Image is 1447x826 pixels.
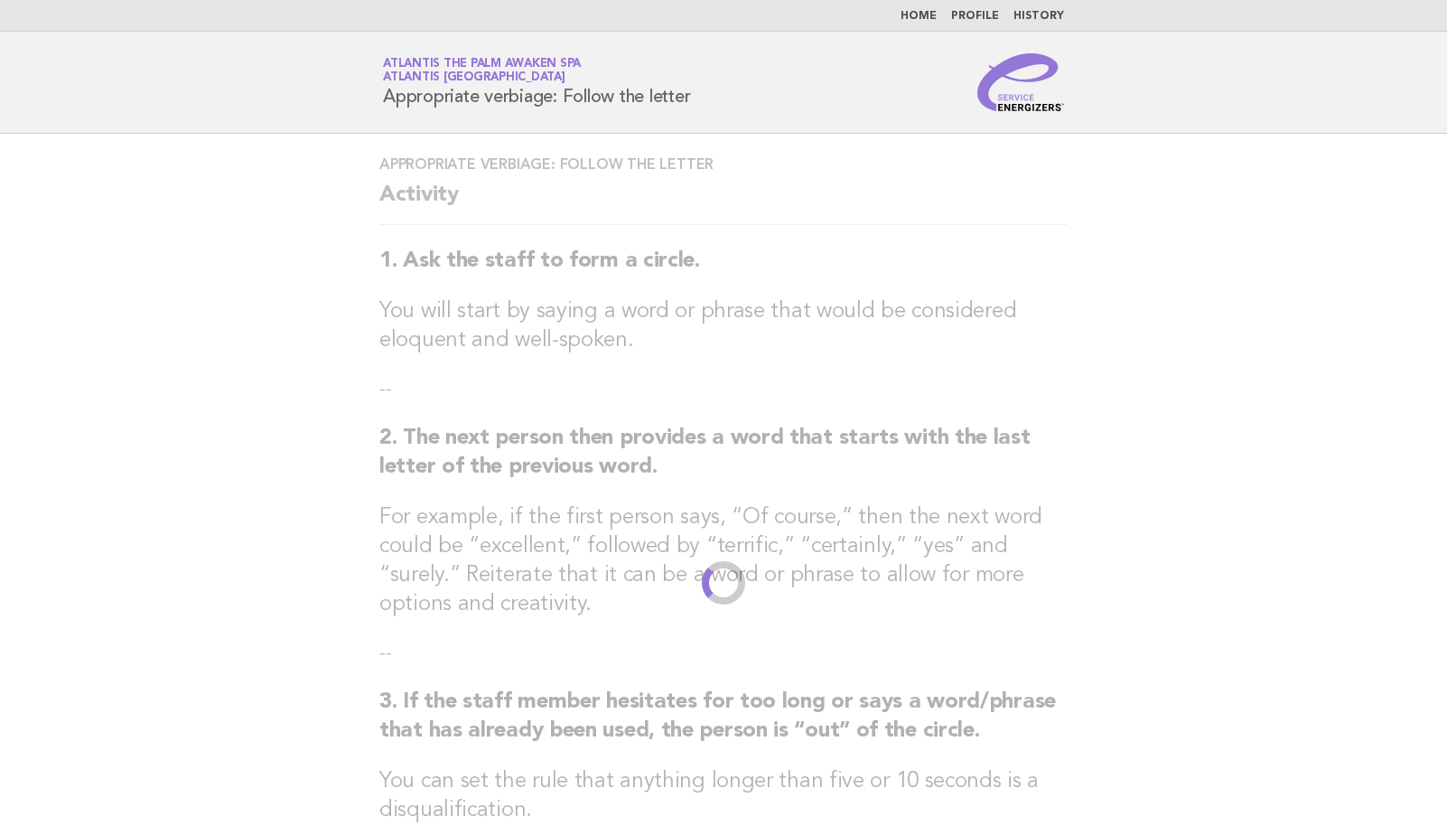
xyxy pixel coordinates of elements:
a: Home [901,11,937,22]
p: -- [379,641,1068,666]
h1: Appropriate verbiage: Follow the letter [383,59,690,106]
h2: Activity [379,181,1068,225]
p: -- [379,377,1068,402]
h3: Appropriate verbiage: Follow the letter [379,155,1068,174]
img: Service Energizers [977,53,1064,111]
a: History [1013,11,1064,22]
span: Atlantis [GEOGRAPHIC_DATA] [383,72,565,84]
a: Profile [951,11,999,22]
strong: 2. The next person then provides a word that starts with the last letter of the previous word. [379,427,1031,478]
a: Atlantis The Palm Awaken SpaAtlantis [GEOGRAPHIC_DATA] [383,58,581,83]
strong: 1. Ask the staff to form a circle. [379,250,700,272]
strong: 3. If the staff member hesitates for too long or says a word/phrase that has already been used, t... [379,691,1056,742]
h3: You will start by saying a word or phrase that would be considered eloquent and well-spoken. [379,297,1068,355]
h3: You can set the rule that anything longer than five or 10 seconds is a disqualification. [379,767,1068,825]
h3: For example, if the first person says, “Of course,” then the next word could be “excellent,” foll... [379,503,1068,619]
